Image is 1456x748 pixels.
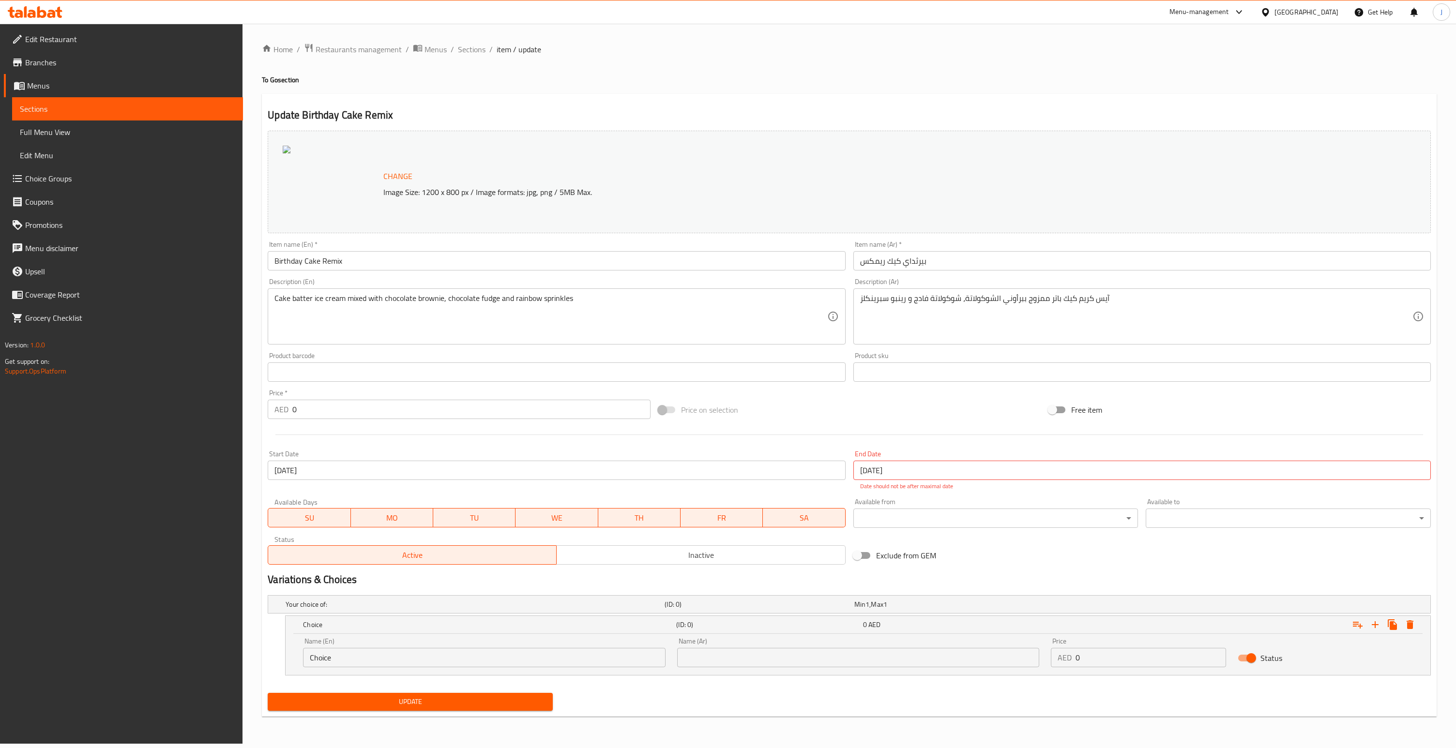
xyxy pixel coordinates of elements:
a: Choice Groups [4,167,243,190]
a: Sections [458,44,485,55]
button: TH [598,508,681,527]
span: Max [871,598,883,611]
div: ​ [853,509,1138,528]
a: Coverage Report [4,283,243,306]
li: / [451,44,454,55]
span: Coverage Report [25,289,235,300]
p: Image Size: 1200 x 800 px / Image formats: jpg, png / 5MB Max. [379,186,1229,198]
span: Restaurants management [316,44,402,55]
button: SU [268,508,350,527]
button: Delete Choice [1401,616,1419,633]
a: Upsell [4,260,243,283]
span: Choice Groups [25,173,235,184]
button: MO [351,508,433,527]
span: Version: [5,339,29,351]
a: Home [262,44,293,55]
span: TH [602,511,677,525]
a: Coupons [4,190,243,213]
img: 596C00B1B9E1021D08A8FE2FB493449A [283,146,290,153]
button: Clone new choice [1384,616,1401,633]
button: FR [681,508,763,527]
h2: Variations & Choices [268,572,1431,587]
button: Add new choice [1366,616,1384,633]
span: Active [272,548,553,562]
input: Enter name En [303,648,665,667]
a: Support.OpsPlatform [5,365,66,377]
span: Min [854,598,865,611]
span: 0 [863,618,867,631]
a: Promotions [4,213,243,237]
span: Get support on: [5,355,49,368]
a: Menus [4,74,243,97]
span: SU [272,511,347,525]
button: WE [516,508,598,527]
span: item / update [497,44,541,55]
span: Inactive [561,548,841,562]
a: Menu disclaimer [4,237,243,260]
nav: breadcrumb [262,43,1437,56]
span: FR [684,511,759,525]
input: Enter name En [268,251,845,270]
a: Edit Restaurant [4,28,243,51]
button: Add choice group [1349,616,1366,633]
button: TU [433,508,516,527]
div: ​ [1146,509,1431,528]
input: Please enter price [292,400,650,419]
button: SA [763,508,845,527]
span: TU [437,511,512,525]
a: Restaurants management [304,43,402,56]
span: Status [1260,652,1282,664]
span: Menu disclaimer [25,242,235,254]
span: SA [767,511,841,525]
h5: Choice [303,620,672,629]
h2: Update Birthday Cake Remix [268,108,1431,122]
input: Please enter price [1076,648,1226,667]
input: Enter name Ar [853,251,1431,270]
span: Free item [1071,404,1102,416]
textarea: آيس كريم كيك باتر ممزوج ببرأوني الشوكولاتة، شوكولاتة فادج و رينبو سبرينكلز [860,294,1412,340]
span: Update [275,696,545,708]
span: Sections [20,103,235,115]
a: Menus [413,43,447,56]
span: Promotions [25,219,235,231]
span: Edit Menu [20,150,235,161]
span: J [1441,7,1442,17]
h5: (ID: 0) [676,620,859,629]
p: Date should not be after maximal date [860,482,1424,491]
a: Edit Menu [12,144,243,167]
span: Exclude from GEM [876,550,936,561]
span: Upsell [25,266,235,277]
p: AED [1058,652,1072,663]
input: Please enter product sku [853,362,1431,382]
span: Branches [25,57,235,68]
span: 1.0.0 [30,339,45,351]
span: 1 [883,598,887,611]
button: Update [268,693,553,711]
div: [GEOGRAPHIC_DATA] [1274,7,1338,17]
button: Inactive [556,545,845,565]
button: Active [268,545,557,565]
span: Full Menu View [20,126,235,138]
span: Edit Restaurant [25,33,235,45]
h4: To Go section [262,75,1437,85]
li: / [489,44,493,55]
div: Expand [286,616,1430,633]
span: WE [519,511,594,525]
h5: (ID: 0) [665,599,850,609]
a: Branches [4,51,243,74]
span: 1 [865,598,869,611]
button: Change [379,166,416,186]
li: / [297,44,300,55]
span: Menus [27,80,235,91]
a: Sections [12,97,243,120]
span: Price on selection [681,404,738,416]
span: Change [383,169,412,183]
span: Menus [425,44,447,55]
span: Coupons [25,196,235,208]
input: Please enter product barcode [268,362,845,382]
li: / [406,44,409,55]
div: , [854,599,1040,609]
a: Full Menu View [12,120,243,144]
input: Enter name Ar [677,648,1039,667]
